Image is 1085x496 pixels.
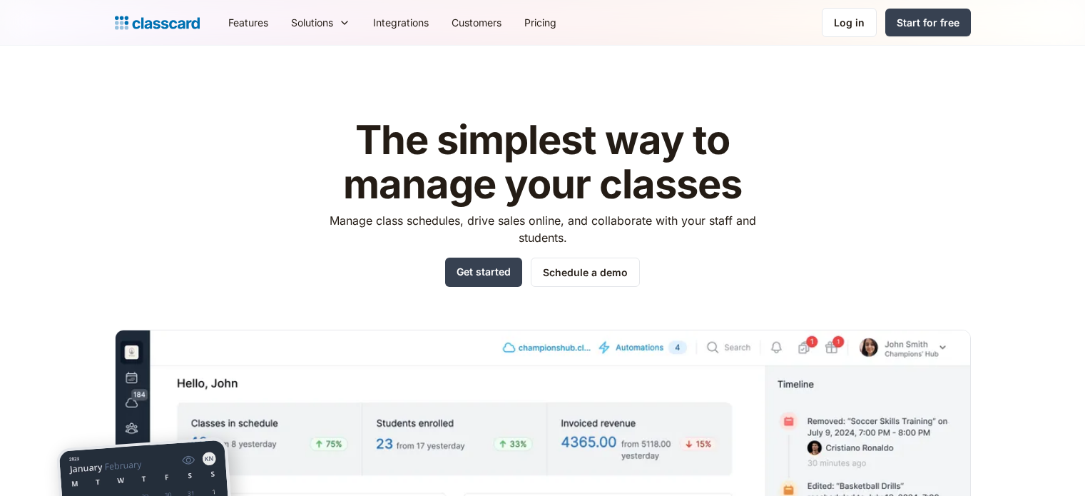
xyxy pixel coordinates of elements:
div: Start for free [897,15,959,30]
div: Solutions [291,15,333,30]
a: Log in [822,8,877,37]
a: Integrations [362,6,440,39]
a: Pricing [513,6,568,39]
a: Logo [115,13,200,33]
h1: The simplest way to manage your classes [316,118,769,206]
a: Schedule a demo [531,258,640,287]
a: Get started [445,258,522,287]
a: Customers [440,6,513,39]
p: Manage class schedules, drive sales online, and collaborate with your staff and students. [316,212,769,246]
a: Start for free [885,9,971,36]
div: Log in [834,15,865,30]
a: Features [217,6,280,39]
div: Solutions [280,6,362,39]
